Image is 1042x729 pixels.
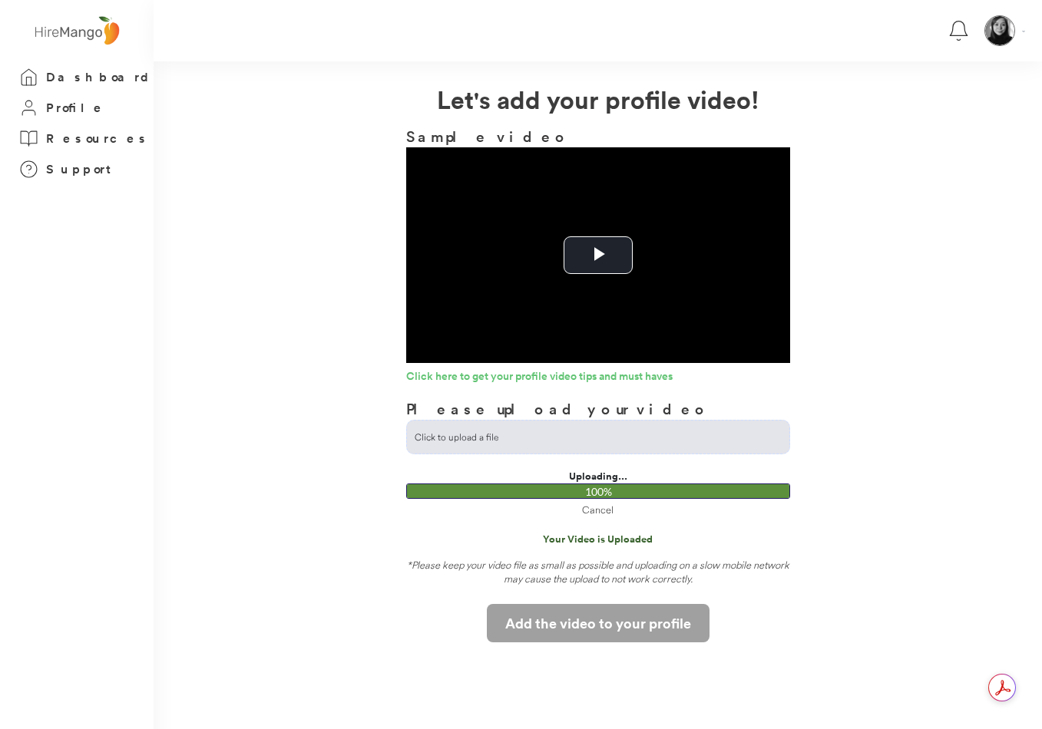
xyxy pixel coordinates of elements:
[406,470,790,483] div: Uploading...
[410,484,788,500] div: 100%
[46,68,154,87] h3: Dashboard
[30,13,124,49] img: logo%20-%20hiremango%20gray.png
[406,533,790,546] div: Your Video is Uploaded
[487,604,710,642] button: Add the video to your profile
[46,98,106,117] h3: Profile
[406,125,790,147] h3: Sample video
[406,397,710,420] h3: Please upload your video
[406,371,790,386] a: Click here to get your profile video tips and must haves
[406,147,790,363] div: Video Player
[154,81,1042,117] h2: Let's add your profile video!
[46,129,150,148] h3: Resources
[406,503,790,516] div: Cancel
[1022,31,1025,32] img: Vector
[985,16,1014,45] img: 1745858889671.jpg.png
[406,558,790,592] div: *Please keep your video file as small as possible and uploading on a slow mobile network may caus...
[46,160,118,179] h3: Support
